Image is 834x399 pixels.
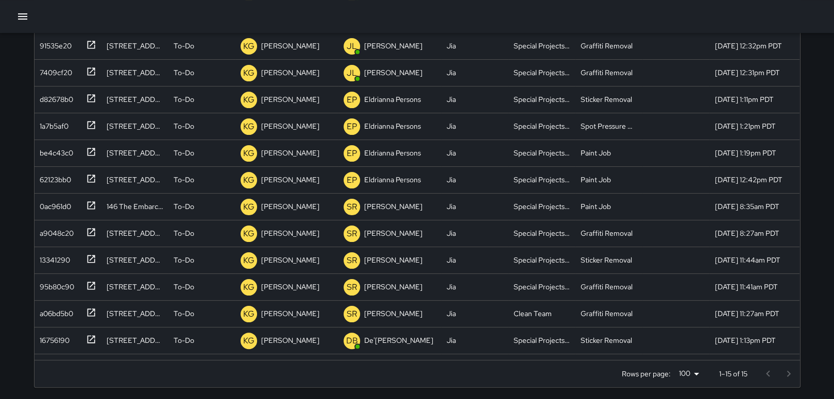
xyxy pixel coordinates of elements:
[581,121,637,131] div: Spot Pressure Washing
[714,201,779,212] div: 9/18/2025, 8:35am PDT
[714,335,775,345] div: 9/7/2025, 1:13pm PDT
[675,366,703,381] div: 100
[261,175,319,185] p: [PERSON_NAME]
[622,369,671,379] p: Rows per page:
[174,282,194,292] p: To-Do
[261,228,319,238] p: [PERSON_NAME]
[364,201,422,212] p: [PERSON_NAME]
[714,148,776,158] div: 9/24/2025, 1:19pm PDT
[714,308,779,319] div: 9/15/2025, 11:27am PDT
[107,94,163,105] div: 8 Montgomery Street
[36,331,70,345] div: 16756190
[36,63,72,78] div: 7409cf20
[36,251,70,265] div: 13341290
[347,228,357,240] p: SR
[347,40,357,53] p: JL
[714,94,773,105] div: 9/25/2025, 1:11pm PDT
[364,121,421,131] p: Eldrianna Persons
[514,282,570,292] div: Special Projects Team
[107,282,163,292] div: 101 Market Street
[36,170,71,185] div: 62123bb0
[364,282,422,292] p: [PERSON_NAME]
[581,148,611,158] div: Paint Job
[514,228,570,238] div: Special Projects Team
[347,174,357,186] p: EP
[581,175,611,185] div: Paint Job
[714,255,780,265] div: 9/15/2025, 11:44am PDT
[243,67,254,79] p: KG
[261,282,319,292] p: [PERSON_NAME]
[261,121,319,131] p: [PERSON_NAME]
[36,117,69,131] div: 1a7b5af0
[174,201,194,212] p: To-Do
[581,255,632,265] div: Sticker Removal
[174,255,194,265] p: To-Do
[261,255,319,265] p: [PERSON_NAME]
[174,121,194,131] p: To-Do
[364,335,433,345] p: De'[PERSON_NAME]
[174,308,194,319] p: To-Do
[36,224,74,238] div: a9048c20
[364,94,421,105] p: Eldrianna Persons
[347,67,357,79] p: JL
[447,282,456,292] div: Jia
[364,175,421,185] p: Eldrianna Persons
[714,121,775,131] div: 9/24/2025, 1:21pm PDT
[107,121,163,131] div: 800 Sansome Street
[243,94,254,106] p: KG
[714,41,781,51] div: 9/26/2025, 12:32pm PDT
[347,254,357,267] p: SR
[714,228,779,238] div: 9/16/2025, 8:27am PDT
[514,335,570,345] div: Special Projects Team
[447,308,456,319] div: Jia
[174,148,194,158] p: To-Do
[581,282,633,292] div: Graffiti Removal
[107,228,163,238] div: 2 Mission Street
[174,228,194,238] p: To-Do
[243,335,254,347] p: KG
[447,41,456,51] div: Jia
[261,94,319,105] p: [PERSON_NAME]
[243,201,254,213] p: KG
[447,228,456,238] div: Jia
[243,308,254,320] p: KG
[447,148,456,158] div: Jia
[261,308,319,319] p: [PERSON_NAME]
[514,148,570,158] div: Special Projects Team
[514,67,570,78] div: Special Projects Team
[243,174,254,186] p: KG
[347,120,357,133] p: EP
[346,335,358,347] p: DB
[364,255,422,265] p: [PERSON_NAME]
[243,281,254,293] p: KG
[36,37,72,51] div: 91535e20
[261,201,319,212] p: [PERSON_NAME]
[261,148,319,158] p: [PERSON_NAME]
[447,94,456,105] div: Jia
[174,41,194,51] p: To-Do
[243,147,254,160] p: KG
[514,201,570,212] div: Special Projects Team
[514,255,570,265] div: Special Projects Team
[714,175,782,185] div: 9/23/2025, 12:42pm PDT
[174,175,194,185] p: To-Do
[581,335,632,345] div: Sticker Removal
[36,197,71,212] div: 0ac961d0
[514,94,570,105] div: Special Projects Team
[107,335,163,345] div: 22 Battery Street
[714,67,779,78] div: 9/26/2025, 12:31pm PDT
[447,335,456,345] div: Jia
[107,67,163,78] div: 537 Sacramento Street
[364,41,422,51] p: [PERSON_NAME]
[174,335,194,345] p: To-Do
[261,41,319,51] p: [PERSON_NAME]
[243,40,254,53] p: KG
[347,308,357,320] p: SR
[36,144,73,158] div: be4c43c0
[364,148,421,158] p: Eldrianna Persons
[107,201,163,212] div: 146 The Embarcadero
[107,175,163,185] div: 592 Pacific Avenue
[243,120,254,133] p: KG
[581,308,633,319] div: Graffiti Removal
[514,175,570,185] div: Special Projects Team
